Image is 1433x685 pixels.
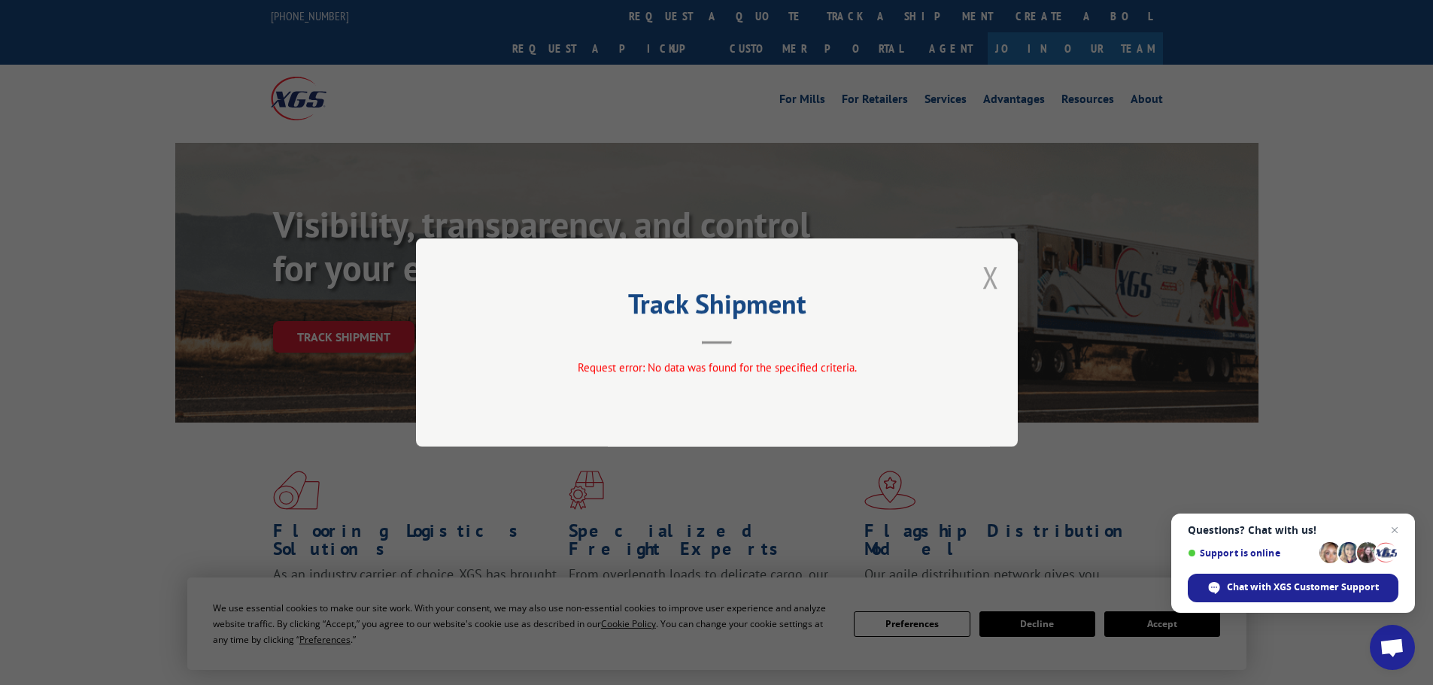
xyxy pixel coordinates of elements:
span: Request error: No data was found for the specified criteria. [577,360,856,374]
span: Support is online [1188,547,1314,559]
div: Open chat [1370,625,1415,670]
button: Close modal [982,257,999,297]
div: Chat with XGS Customer Support [1188,574,1398,602]
span: Questions? Chat with us! [1188,524,1398,536]
span: Close chat [1386,521,1404,539]
span: Chat with XGS Customer Support [1227,580,1379,594]
h2: Track Shipment [491,293,943,322]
